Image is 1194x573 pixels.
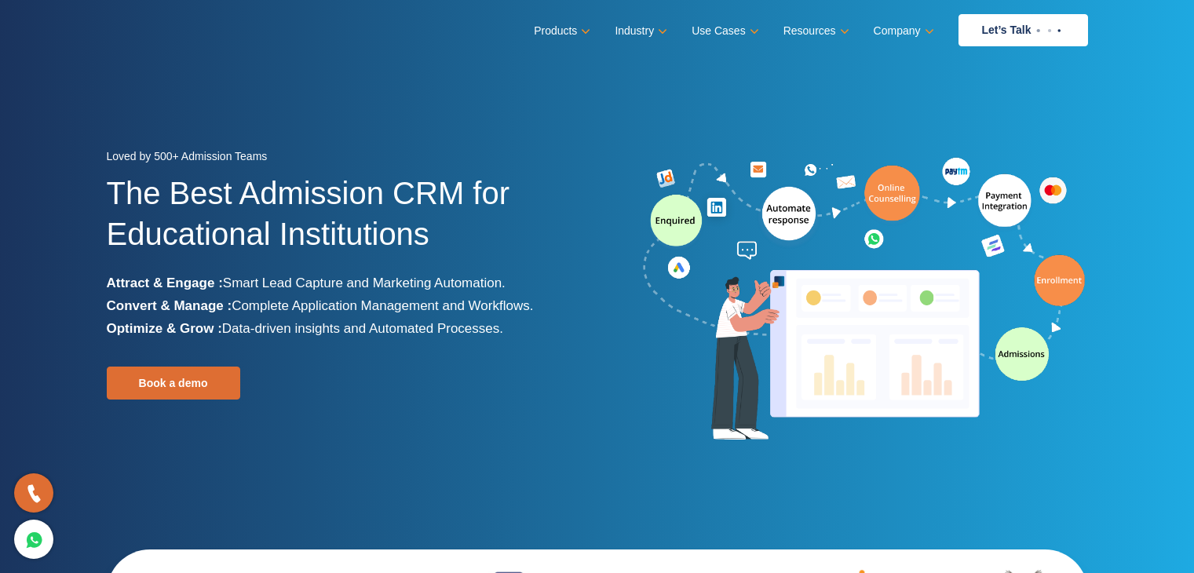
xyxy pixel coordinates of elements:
b: Optimize & Grow : [107,321,222,336]
a: Company [874,20,931,42]
a: Resources [783,20,846,42]
b: Attract & Engage : [107,276,223,290]
img: admission-software-home-page-header [641,154,1088,447]
div: Loved by 500+ Admission Teams [107,145,586,173]
a: Book a demo [107,367,240,400]
a: Products [534,20,587,42]
b: Convert & Manage : [107,298,232,313]
h1: The Best Admission CRM for Educational Institutions [107,173,586,272]
span: Data-driven insights and Automated Processes. [222,321,503,336]
a: Let’s Talk [958,14,1088,46]
a: Use Cases [692,20,755,42]
span: Smart Lead Capture and Marketing Automation. [223,276,506,290]
span: Complete Application Management and Workflows. [232,298,533,313]
a: Industry [615,20,664,42]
